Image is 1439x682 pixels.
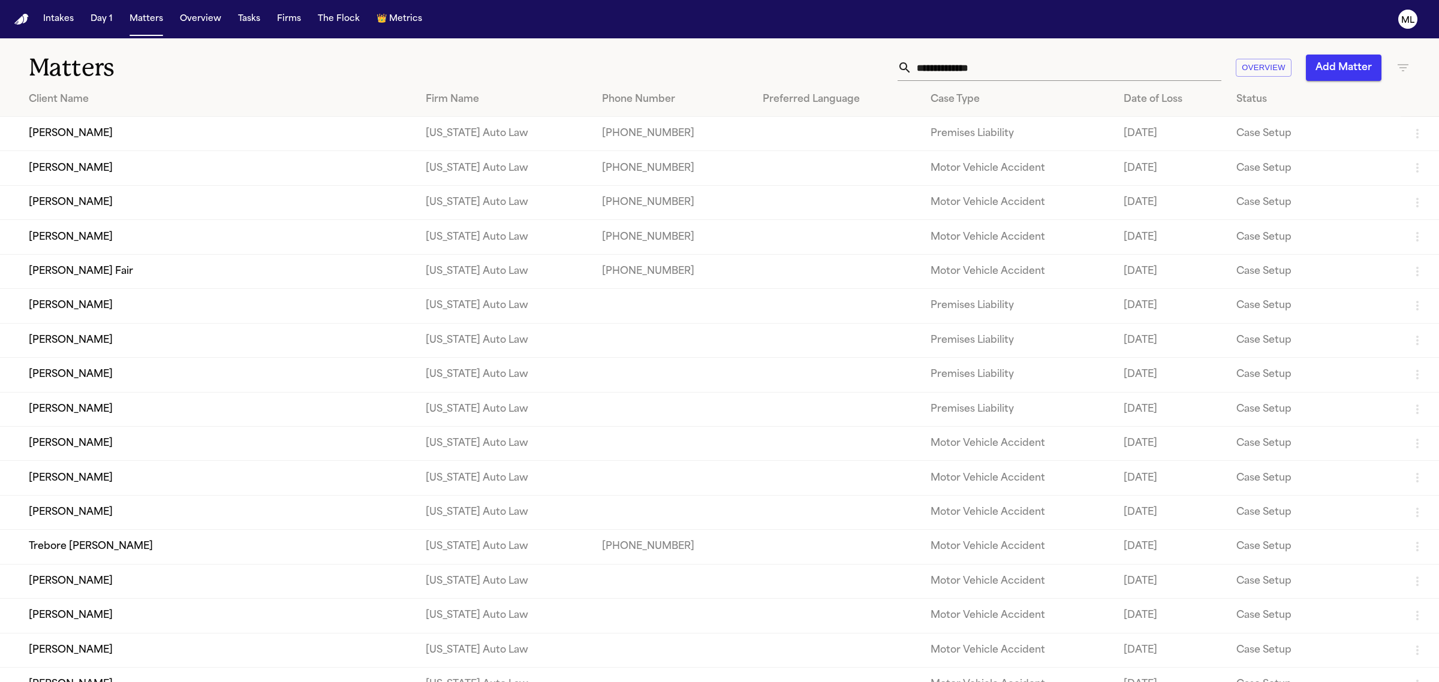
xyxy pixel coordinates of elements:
[233,8,265,30] button: Tasks
[1227,358,1401,392] td: Case Setup
[592,530,754,564] td: [PHONE_NUMBER]
[1114,289,1227,323] td: [DATE]
[416,564,592,598] td: [US_STATE] Auto Law
[1227,185,1401,219] td: Case Setup
[921,530,1114,564] td: Motor Vehicle Accident
[921,323,1114,357] td: Premises Liability
[1227,495,1401,529] td: Case Setup
[416,392,592,426] td: [US_STATE] Auto Law
[377,13,387,25] span: crown
[1114,151,1227,185] td: [DATE]
[86,8,118,30] button: Day 1
[592,220,754,254] td: [PHONE_NUMBER]
[1114,564,1227,598] td: [DATE]
[1114,323,1227,357] td: [DATE]
[389,13,422,25] span: Metrics
[1114,426,1227,460] td: [DATE]
[763,92,911,107] div: Preferred Language
[175,8,226,30] button: Overview
[1114,117,1227,151] td: [DATE]
[592,117,754,151] td: [PHONE_NUMBER]
[1114,599,1227,633] td: [DATE]
[1124,92,1217,107] div: Date of Loss
[592,151,754,185] td: [PHONE_NUMBER]
[416,426,592,460] td: [US_STATE] Auto Law
[921,495,1114,529] td: Motor Vehicle Accident
[1227,530,1401,564] td: Case Setup
[1227,392,1401,426] td: Case Setup
[416,151,592,185] td: [US_STATE] Auto Law
[1306,55,1381,81] button: Add Matter
[416,530,592,564] td: [US_STATE] Auto Law
[602,92,744,107] div: Phone Number
[1114,633,1227,667] td: [DATE]
[592,254,754,288] td: [PHONE_NUMBER]
[1114,461,1227,495] td: [DATE]
[1114,220,1227,254] td: [DATE]
[921,289,1114,323] td: Premises Liability
[1227,461,1401,495] td: Case Setup
[1227,117,1401,151] td: Case Setup
[1236,59,1292,77] button: Overview
[592,185,754,219] td: [PHONE_NUMBER]
[416,358,592,392] td: [US_STATE] Auto Law
[1227,151,1401,185] td: Case Setup
[426,92,582,107] div: Firm Name
[125,8,168,30] button: Matters
[272,8,306,30] button: Firms
[1236,92,1391,107] div: Status
[29,92,407,107] div: Client Name
[1114,495,1227,529] td: [DATE]
[372,8,427,30] button: crownMetrics
[416,289,592,323] td: [US_STATE] Auto Law
[416,185,592,219] td: [US_STATE] Auto Law
[416,495,592,529] td: [US_STATE] Auto Law
[1227,564,1401,598] td: Case Setup
[416,633,592,667] td: [US_STATE] Auto Law
[38,8,79,30] button: Intakes
[1227,289,1401,323] td: Case Setup
[1227,426,1401,460] td: Case Setup
[1227,220,1401,254] td: Case Setup
[416,461,592,495] td: [US_STATE] Auto Law
[313,8,365,30] button: The Flock
[416,220,592,254] td: [US_STATE] Auto Law
[1114,358,1227,392] td: [DATE]
[14,14,29,25] a: Home
[416,254,592,288] td: [US_STATE] Auto Law
[921,117,1114,151] td: Premises Liability
[416,117,592,151] td: [US_STATE] Auto Law
[921,220,1114,254] td: Motor Vehicle Accident
[921,461,1114,495] td: Motor Vehicle Accident
[1227,599,1401,633] td: Case Setup
[1114,185,1227,219] td: [DATE]
[1114,392,1227,426] td: [DATE]
[921,392,1114,426] td: Premises Liability
[1227,254,1401,288] td: Case Setup
[921,151,1114,185] td: Motor Vehicle Accident
[1227,633,1401,667] td: Case Setup
[921,358,1114,392] td: Premises Liability
[921,426,1114,460] td: Motor Vehicle Accident
[921,254,1114,288] td: Motor Vehicle Accident
[921,185,1114,219] td: Motor Vehicle Accident
[921,599,1114,633] td: Motor Vehicle Accident
[921,564,1114,598] td: Motor Vehicle Accident
[14,14,29,25] img: Finch Logo
[921,633,1114,667] td: Motor Vehicle Accident
[1227,323,1401,357] td: Case Setup
[1114,530,1227,564] td: [DATE]
[29,53,443,83] h1: Matters
[931,92,1104,107] div: Case Type
[416,323,592,357] td: [US_STATE] Auto Law
[1401,16,1414,25] text: ML
[416,599,592,633] td: [US_STATE] Auto Law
